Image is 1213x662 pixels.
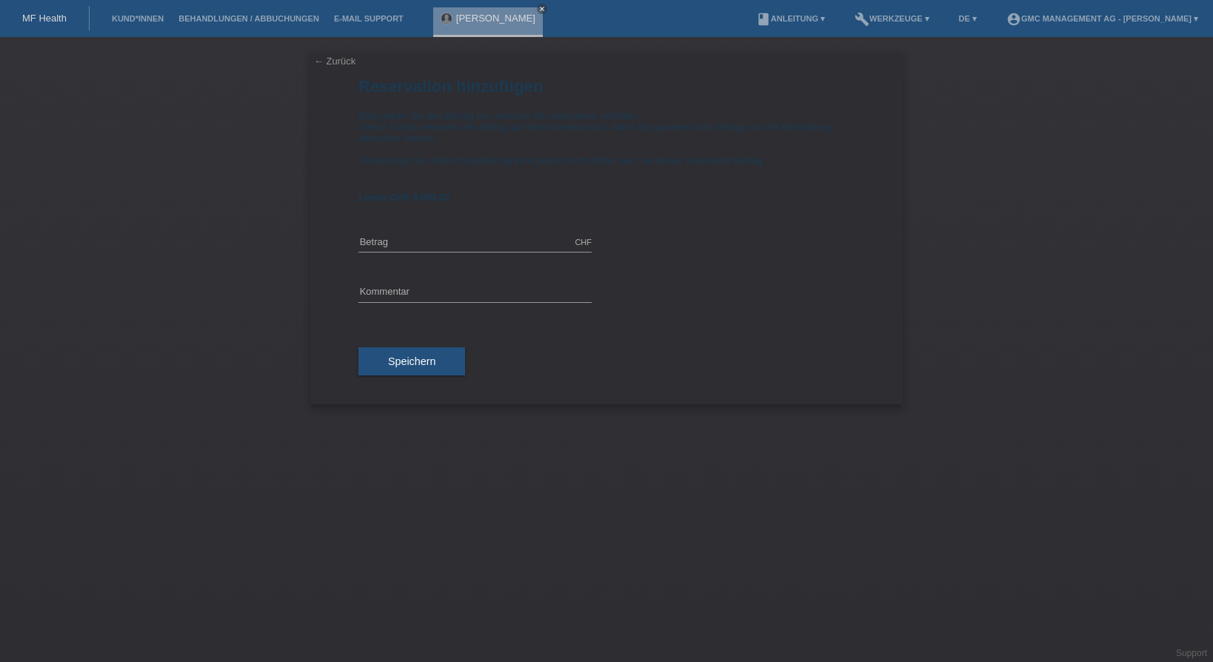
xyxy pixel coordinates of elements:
a: Behandlungen / Abbuchungen [171,14,327,23]
i: account_circle [1006,12,1021,27]
span: Speichern [388,355,435,367]
h1: Reservation hinzufügen [358,77,855,96]
a: ← Zurück [314,56,355,67]
a: account_circleGMC Management AG - [PERSON_NAME] ▾ [999,14,1206,23]
a: Kund*innen [104,14,171,23]
div: Bitte geben Sie den Betrag ein, welchen Sie reservieren möchten. Dieser Schritt reserviert den Be... [358,110,855,177]
a: buildWerkzeuge ▾ [847,14,937,23]
a: E-Mail Support [327,14,411,23]
a: [PERSON_NAME] [456,13,535,24]
b: Limite: [358,192,450,203]
a: bookAnleitung ▾ [749,14,832,23]
a: Support [1176,648,1207,658]
a: close [537,4,547,14]
a: MF Health [22,13,67,24]
a: DE ▾ [952,14,984,23]
i: close [538,5,546,13]
div: CHF [575,238,592,247]
button: Speichern [358,347,465,375]
i: book [756,12,771,27]
span: CHF 6'000.00 [390,192,450,203]
i: build [855,12,869,27]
